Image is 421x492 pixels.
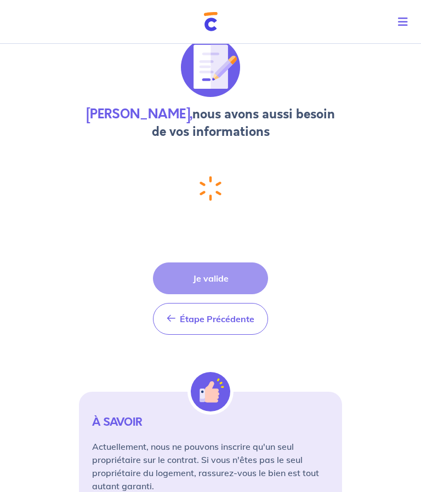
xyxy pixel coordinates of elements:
img: loading-spinner [200,176,221,201]
button: Étape Précédente [153,303,268,335]
strong: [PERSON_NAME], [86,105,192,123]
strong: À SAVOIR [92,414,142,430]
h4: nous avons aussi besoin de vos informations [79,106,342,141]
span: Étape Précédente [180,313,254,324]
img: illu_document_signature.svg [181,38,240,97]
img: illu_alert_hand.svg [191,372,230,411]
img: Cautioneo [204,12,218,31]
button: Toggle navigation [389,8,421,36]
